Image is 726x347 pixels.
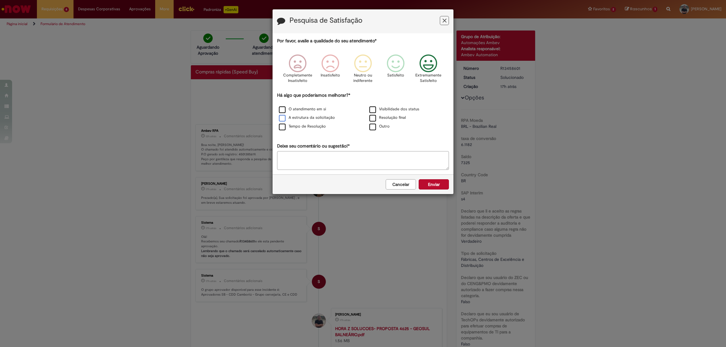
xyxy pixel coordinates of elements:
div: Insatisfeito [315,50,346,91]
label: A estrutura da solicitação [279,115,335,121]
label: Deixe seu comentário ou sugestão!* [277,143,350,149]
label: Resolução final [369,115,406,121]
p: Completamente Insatisfeito [283,73,312,84]
label: O atendimento em si [279,106,326,112]
p: Satisfeito [387,73,404,78]
p: Extremamente Satisfeito [415,73,441,84]
div: Há algo que poderíamos melhorar?* [277,92,449,131]
label: Tempo de Resolução [279,124,326,129]
div: Completamente Insatisfeito [282,50,313,91]
label: Por favor, avalie a qualidade do seu atendimento* [277,38,377,44]
button: Cancelar [386,179,416,190]
button: Enviar [419,179,449,190]
label: Pesquisa de Satisfação [289,17,362,24]
label: Visibilidade dos status [369,106,419,112]
label: Outro [369,124,390,129]
div: Neutro ou indiferente [348,50,378,91]
div: Satisfeito [380,50,411,91]
p: Insatisfeito [321,73,340,78]
p: Neutro ou indiferente [352,73,374,84]
div: Extremamente Satisfeito [413,50,444,91]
